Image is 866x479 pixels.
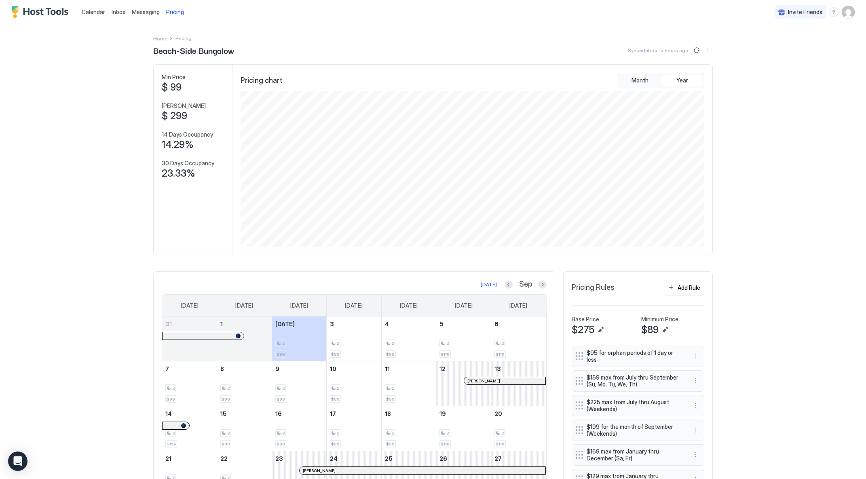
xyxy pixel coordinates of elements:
div: Open Intercom Messenger [8,452,27,471]
span: $99 [167,397,175,402]
a: September 15, 2025 [217,406,272,421]
span: 2 [172,386,175,391]
span: 2 [282,386,285,391]
span: $99 [386,397,395,402]
td: September 14, 2025 [162,406,217,451]
a: Host Tools Logo [11,6,72,18]
span: $99 [277,441,285,447]
div: menu [691,376,701,386]
span: 23.33% [162,167,195,179]
span: Pricing Rules [572,283,615,292]
span: $159 [167,441,176,447]
a: September 5, 2025 [436,317,491,331]
a: September 19, 2025 [436,406,491,421]
div: tab-group [618,73,704,88]
span: $99 [386,352,395,357]
span: [DATE] [509,302,527,309]
span: 2 [337,430,339,436]
span: 2 [501,341,504,346]
span: $ 99 [162,81,182,93]
span: $99 [277,397,285,402]
span: $110 [441,352,450,357]
span: Base Price [572,316,599,323]
a: Home [153,34,167,42]
span: 2 [392,386,394,391]
span: Pricing [166,8,184,16]
button: Next month [539,281,547,289]
span: [DATE] [235,302,253,309]
td: September 11, 2025 [381,361,436,406]
span: Inbox [112,8,125,15]
span: Month [632,77,648,84]
span: [DATE] [345,302,363,309]
span: $99 [386,441,395,447]
a: Thursday [392,295,426,317]
div: Breadcrumb [153,34,167,42]
span: 2 [172,430,175,436]
td: September 6, 2025 [491,317,546,361]
span: Year [676,77,688,84]
a: Inbox [112,8,125,16]
a: September 27, 2025 [491,451,546,466]
div: [DATE] [481,281,497,288]
span: [PERSON_NAME] [303,468,336,473]
span: 2 [501,430,504,436]
a: September 9, 2025 [272,361,327,376]
span: $110 [496,441,505,447]
td: September 9, 2025 [272,361,327,406]
a: September 1, 2025 [217,317,272,331]
td: September 7, 2025 [162,361,217,406]
span: [PERSON_NAME] [162,102,206,110]
span: [DATE] [290,302,308,309]
td: September 5, 2025 [436,317,491,361]
a: September 4, 2025 [382,317,436,331]
span: $ 299 [162,110,187,122]
span: [DATE] [181,302,199,309]
button: Edit [660,325,670,335]
td: August 31, 2025 [162,317,217,361]
a: September 6, 2025 [491,317,546,331]
button: Edit [596,325,606,335]
span: Synced about 5 hours ago [628,47,689,53]
div: menu [703,45,713,55]
span: 24 [330,455,338,462]
a: September 26, 2025 [436,451,491,466]
div: Add Rule [678,283,700,292]
a: September 7, 2025 [162,361,217,376]
button: More options [691,425,701,435]
span: Minimum Price [641,316,678,323]
span: 18 [385,410,391,417]
span: 7 [165,365,169,372]
button: More options [691,376,701,386]
td: September 10, 2025 [327,361,382,406]
span: 31 [165,321,172,327]
span: 23 [275,455,283,462]
a: Wednesday [337,295,371,317]
a: September 16, 2025 [272,406,327,421]
div: [PERSON_NAME] [467,378,542,384]
td: September 2, 2025 [272,317,327,361]
button: Sync prices [692,45,701,55]
span: 14 Days Occupancy [162,131,213,138]
a: September 8, 2025 [217,361,272,376]
span: Breadcrumb [175,35,192,41]
a: September 14, 2025 [162,406,217,421]
td: September 8, 2025 [217,361,272,406]
span: Pricing chart [241,76,282,85]
span: 20 [494,410,502,417]
td: September 20, 2025 [491,406,546,451]
a: September 20, 2025 [491,406,546,421]
div: menu [691,351,701,361]
span: 13 [494,365,501,372]
span: 22 [220,455,228,462]
span: 5 [439,321,444,327]
button: Year [662,75,702,86]
span: 2 [446,341,449,346]
span: $99 [222,397,230,402]
a: September 12, 2025 [436,361,491,376]
span: [DATE] [455,302,473,309]
span: 12 [439,365,446,372]
span: 2 [392,430,394,436]
a: September 2, 2025 [272,317,327,331]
